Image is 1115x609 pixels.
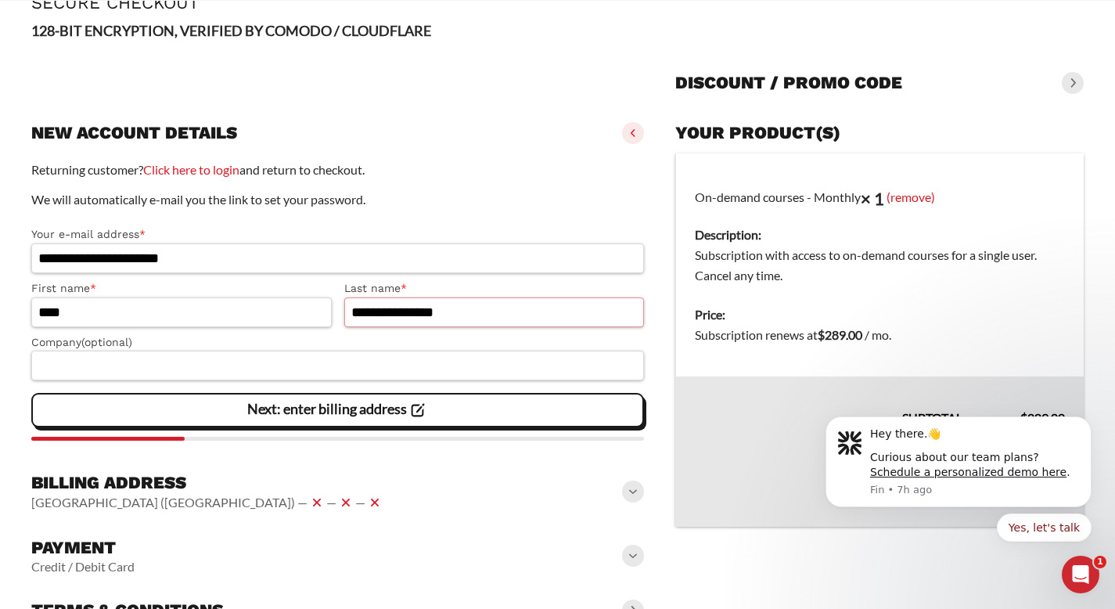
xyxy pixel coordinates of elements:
a: (remove) [887,189,935,204]
dt: Description: [695,225,1065,245]
th: Total [676,458,982,527]
vaadin-horizontal-layout: Credit / Debit Card [31,559,135,575]
dt: Price: [695,304,1065,325]
th: Tax [676,428,982,458]
label: Last name [344,279,645,297]
p: We will automatically e-mail you the link to set your password. [31,189,644,210]
vaadin-button: Next: enter billing address [31,393,644,427]
td: On-demand courses - Monthly [676,153,1084,296]
iframe: Intercom notifications message [802,397,1115,601]
span: (optional) [81,336,132,348]
h3: Billing address [31,472,384,494]
bdi: 289.00 [818,327,862,342]
span: Subscription renews at . [695,327,891,342]
span: $ [818,327,825,342]
h3: Discount / promo code [675,72,902,94]
th: Subtotal [676,377,982,428]
h3: Payment [31,537,135,559]
span: 1 [1094,556,1106,568]
p: Returning customer? and return to checkout. [31,160,644,180]
strong: 128-BIT ENCRYPTION, VERIFIED BY COMODO / CLOUDFLARE [31,22,431,39]
strong: × 1 [861,188,884,209]
vaadin-horizontal-layout: [GEOGRAPHIC_DATA] ([GEOGRAPHIC_DATA]) — — — [31,493,384,512]
label: Company [31,333,644,351]
a: Click here to login [143,162,239,177]
label: First name [31,279,332,297]
iframe: Intercom live chat [1062,556,1099,593]
span: / mo [865,327,889,342]
dd: Subscription with access to on-demand courses for a single user. Cancel any time. [695,245,1065,286]
h3: New account details [31,122,237,144]
label: Your e-mail address [31,225,644,243]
